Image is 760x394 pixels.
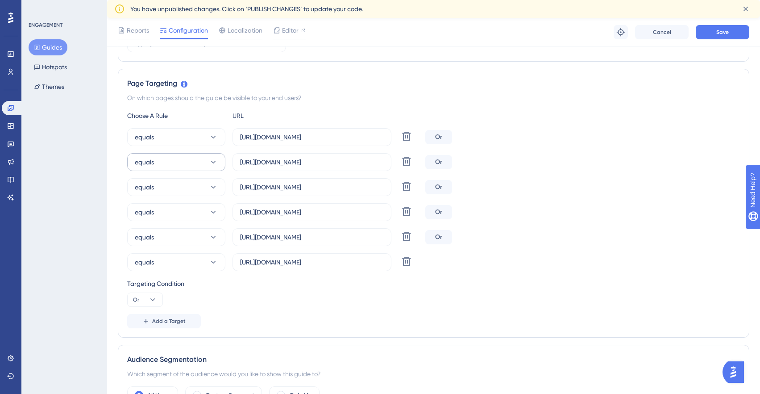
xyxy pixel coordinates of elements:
span: Configuration [169,25,208,36]
div: Or [425,205,452,219]
span: equals [135,182,154,193]
button: Add a Target [127,314,201,328]
div: On which pages should the guide be visible to your end users? [127,92,740,103]
span: Localization [228,25,262,36]
span: equals [135,132,154,143]
button: Guides [29,39,67,55]
span: Save [716,29,729,36]
button: equals [127,178,225,196]
iframe: UserGuiding AI Assistant Launcher [723,359,749,386]
span: Or [133,296,139,303]
button: equals [127,128,225,146]
button: Save [696,25,749,39]
div: ENGAGEMENT [29,21,62,29]
input: yourwebsite.com/path [240,132,384,142]
button: Cancel [635,25,689,39]
div: Page Targeting [127,78,740,89]
span: Reports [127,25,149,36]
div: Or [425,180,452,194]
div: Which segment of the audience would you like to show this guide to? [127,369,740,379]
div: Choose A Rule [127,110,225,121]
span: equals [135,232,154,243]
div: Audience Segmentation [127,354,740,365]
span: equals [135,207,154,218]
button: Themes [29,79,70,95]
input: yourwebsite.com/path [240,157,384,167]
button: equals [127,203,225,221]
button: Or [127,293,163,307]
span: Editor [282,25,299,36]
span: equals [135,257,154,268]
span: equals [135,157,154,168]
div: Targeting Condition [127,278,740,289]
span: Add a Target [152,318,186,325]
input: yourwebsite.com/path [240,257,384,267]
span: You have unpublished changes. Click on ‘PUBLISH CHANGES’ to update your code. [130,4,363,14]
div: URL [233,110,331,121]
button: Hotspots [29,59,72,75]
button: equals [127,253,225,271]
button: equals [127,228,225,246]
div: Or [425,130,452,144]
input: yourwebsite.com/path [240,207,384,217]
span: Need Help? [21,2,56,13]
input: yourwebsite.com/path [240,182,384,192]
button: equals [127,153,225,171]
div: Or [425,155,452,169]
span: Cancel [653,29,671,36]
input: yourwebsite.com/path [240,232,384,242]
div: Or [425,230,452,244]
